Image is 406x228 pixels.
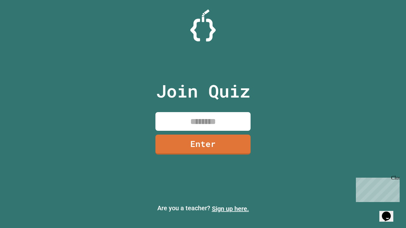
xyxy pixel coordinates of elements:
a: Sign up here. [212,205,249,212]
a: Enter [155,135,251,155]
div: Chat with us now!Close [3,3,44,40]
iframe: chat widget [353,175,400,202]
img: Logo.svg [190,9,216,41]
p: Join Quiz [156,78,250,104]
p: Are you a teacher? [5,203,401,213]
iframe: chat widget [379,203,400,222]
